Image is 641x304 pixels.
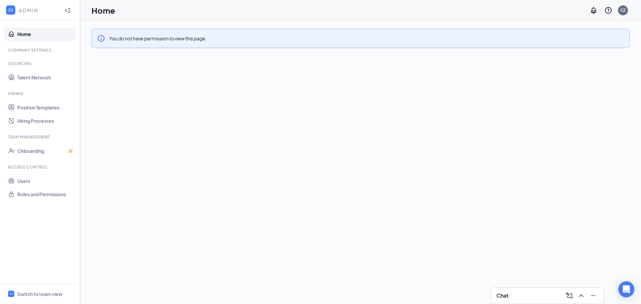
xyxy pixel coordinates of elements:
[17,114,74,127] a: Hiring Processes
[17,27,74,41] a: Home
[7,7,14,13] svg: WorkstreamLogo
[564,290,575,301] button: ComposeMessage
[109,34,207,42] div: You do not have permission to view this page.
[589,292,597,300] svg: Minimize
[19,7,58,14] div: ADMIN
[97,34,105,42] svg: Info
[91,5,115,16] h1: Home
[604,6,612,14] svg: QuestionInfo
[8,91,73,96] div: Hiring
[64,7,71,14] svg: Collapse
[8,164,73,170] div: Access control
[17,71,74,84] a: Talent Network
[8,134,73,140] div: Team Management
[496,292,508,299] h3: Chat
[618,281,634,297] div: Open Intercom Messenger
[577,292,585,300] svg: ChevronUp
[17,291,62,297] div: Switch to team view
[8,47,73,53] div: Company Settings
[17,174,74,188] a: Users
[590,6,598,14] svg: Notifications
[8,61,73,66] div: Sourcing
[17,144,74,158] a: OnboardingCrown
[17,188,74,201] a: Roles and Permissions
[588,290,599,301] button: Minimize
[620,7,626,13] div: CZ
[565,292,573,300] svg: ComposeMessage
[9,292,13,296] svg: WorkstreamLogo
[17,101,74,114] a: Position Templates
[576,290,587,301] button: ChevronUp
